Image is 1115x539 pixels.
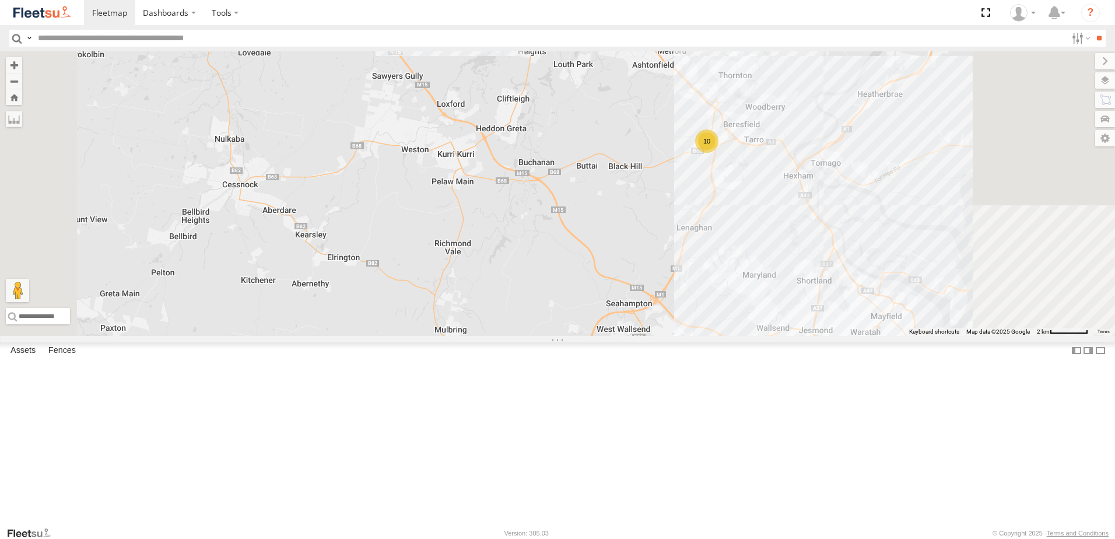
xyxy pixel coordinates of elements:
[966,328,1030,335] span: Map data ©2025 Google
[1067,30,1092,47] label: Search Filter Options
[6,527,60,539] a: Visit our Website
[1098,330,1110,334] a: Terms
[1037,328,1050,335] span: 2 km
[5,342,41,359] label: Assets
[1006,4,1040,22] div: James Cullen
[12,5,72,20] img: fleetsu-logo-horizontal.svg
[6,73,22,89] button: Zoom out
[1082,342,1094,359] label: Dock Summary Table to the Right
[695,129,718,153] div: 10
[1047,530,1109,537] a: Terms and Conditions
[1095,342,1106,359] label: Hide Summary Table
[6,111,22,127] label: Measure
[504,530,549,537] div: Version: 305.03
[1033,328,1092,336] button: Map Scale: 2 km per 62 pixels
[43,342,82,359] label: Fences
[909,328,959,336] button: Keyboard shortcuts
[1095,130,1115,146] label: Map Settings
[24,30,34,47] label: Search Query
[1071,342,1082,359] label: Dock Summary Table to the Left
[6,89,22,105] button: Zoom Home
[1081,3,1100,22] i: ?
[6,279,29,302] button: Drag Pegman onto the map to open Street View
[993,530,1109,537] div: © Copyright 2025 -
[6,57,22,73] button: Zoom in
